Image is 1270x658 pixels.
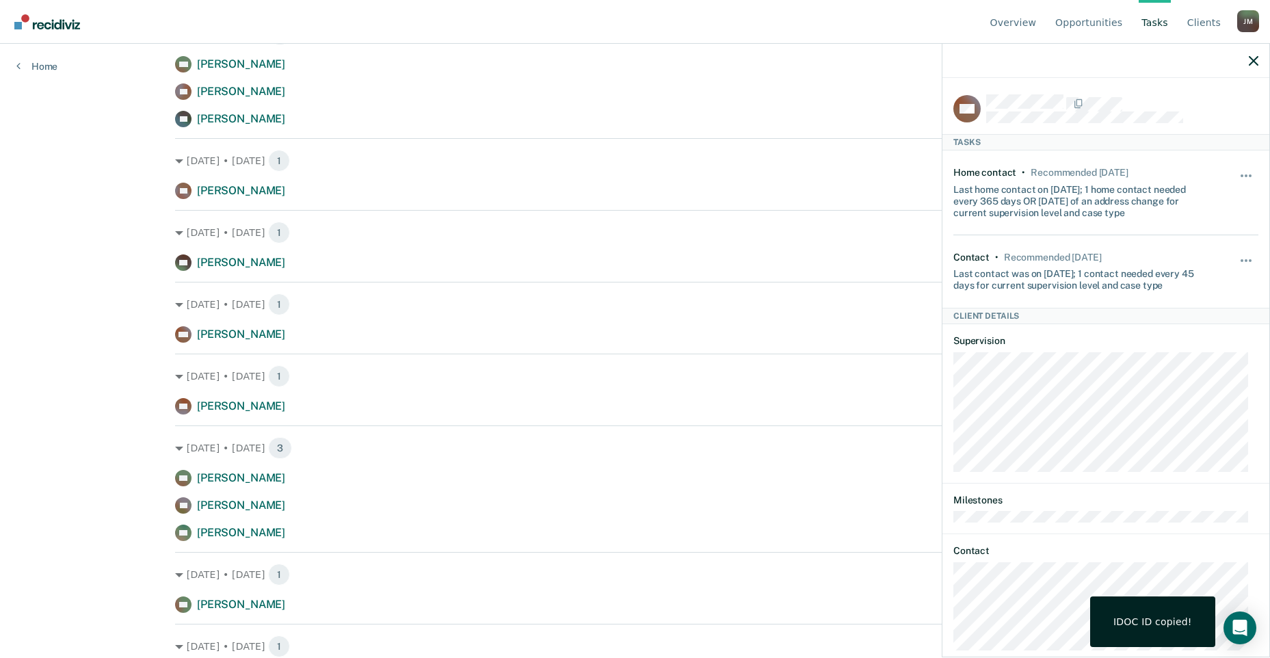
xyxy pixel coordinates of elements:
[268,437,292,459] span: 3
[197,499,285,512] span: [PERSON_NAME]
[197,328,285,341] span: [PERSON_NAME]
[268,293,290,315] span: 1
[953,263,1208,291] div: Last contact was on [DATE]; 1 contact needed every 45 days for current supervision level and case...
[197,112,285,125] span: [PERSON_NAME]
[268,564,290,585] span: 1
[197,471,285,484] span: [PERSON_NAME]
[268,150,290,172] span: 1
[268,365,290,387] span: 1
[175,564,1095,585] div: [DATE] • [DATE]
[175,635,1095,657] div: [DATE] • [DATE]
[1237,10,1259,32] div: J M
[197,85,285,98] span: [PERSON_NAME]
[1113,616,1192,628] div: IDOC ID copied!
[197,184,285,197] span: [PERSON_NAME]
[197,526,285,539] span: [PERSON_NAME]
[1223,611,1256,644] div: Open Intercom Messenger
[268,635,290,657] span: 1
[942,308,1269,324] div: Client Details
[14,14,80,29] img: Recidiviz
[953,495,1258,506] dt: Milestones
[175,437,1095,459] div: [DATE] • [DATE]
[268,222,290,244] span: 1
[1237,10,1259,32] button: Profile dropdown button
[175,293,1095,315] div: [DATE] • [DATE]
[175,150,1095,172] div: [DATE] • [DATE]
[16,60,57,73] a: Home
[1031,167,1128,179] div: Recommended in 10 days
[953,335,1258,347] dt: Supervision
[995,252,998,263] div: •
[197,399,285,412] span: [PERSON_NAME]
[197,598,285,611] span: [PERSON_NAME]
[175,365,1095,387] div: [DATE] • [DATE]
[953,252,990,263] div: Contact
[197,57,285,70] span: [PERSON_NAME]
[942,134,1269,150] div: Tasks
[1004,252,1101,263] div: Recommended in 11 days
[953,179,1208,218] div: Last home contact on [DATE]; 1 home contact needed every 365 days OR [DATE] of an address change ...
[1022,167,1025,179] div: •
[175,222,1095,244] div: [DATE] • [DATE]
[953,167,1016,179] div: Home contact
[197,256,285,269] span: [PERSON_NAME]
[953,545,1258,557] dt: Contact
